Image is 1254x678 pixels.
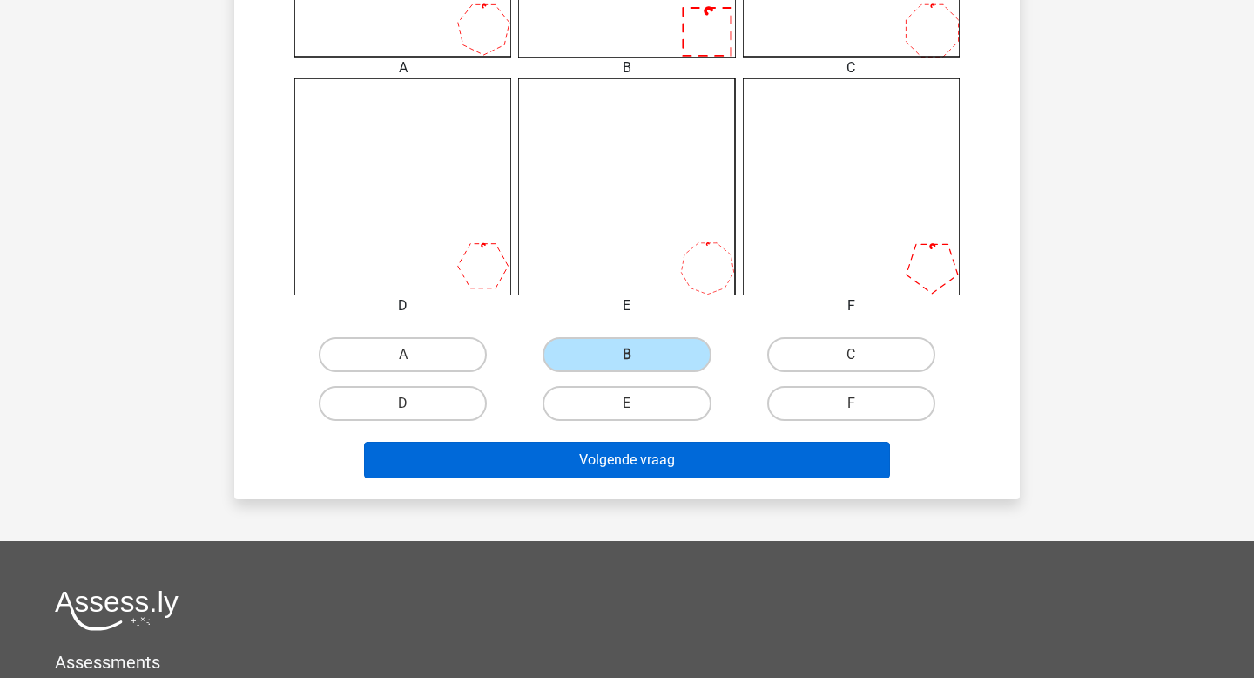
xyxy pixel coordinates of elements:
[319,337,487,372] label: A
[730,295,973,316] div: F
[364,442,891,478] button: Volgende vraag
[543,337,711,372] label: B
[281,295,524,316] div: D
[543,386,711,421] label: E
[505,58,748,78] div: B
[55,652,1199,673] h5: Assessments
[767,337,935,372] label: C
[319,386,487,421] label: D
[55,590,179,631] img: Assessly logo
[767,386,935,421] label: F
[505,295,748,316] div: E
[281,58,524,78] div: A
[730,58,973,78] div: C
